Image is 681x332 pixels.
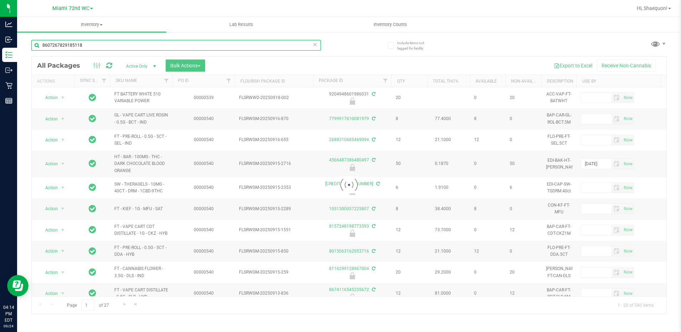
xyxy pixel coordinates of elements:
[220,21,263,28] span: Lab Results
[5,51,12,58] inline-svg: Inventory
[316,17,465,32] a: Inventory Counts
[52,5,89,11] span: Miami 72nd WC
[166,17,316,32] a: Lab Results
[5,67,12,74] inline-svg: Outbound
[17,21,166,28] span: Inventory
[3,323,14,329] p: 09/24
[5,36,12,43] inline-svg: Inbound
[364,21,417,28] span: Inventory Counts
[7,275,28,296] iframe: Resource center
[397,40,433,51] span: Include items not tagged for facility
[313,40,318,49] span: Clear
[5,97,12,104] inline-svg: Reports
[5,82,12,89] inline-svg: Retail
[637,5,667,11] span: Hi, Shaequon!
[5,21,12,28] inline-svg: Analytics
[17,17,166,32] a: Inventory
[31,40,321,51] input: Search Package ID, Item Name, SKU, Lot or Part Number...
[3,304,14,323] p: 04:14 PM EDT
